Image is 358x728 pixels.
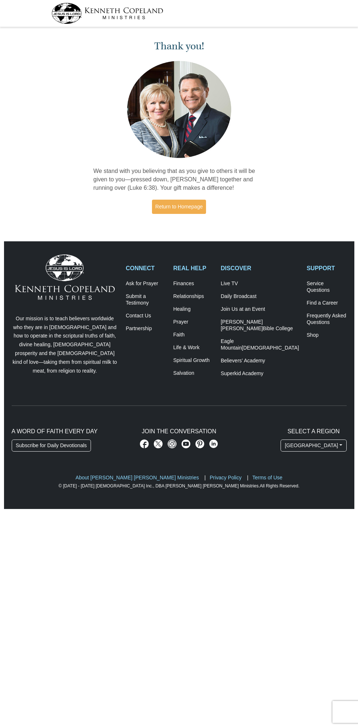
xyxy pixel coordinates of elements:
h1: Thank you! [94,40,265,52]
a: Faith [173,332,213,338]
a: Return to Homepage [152,200,206,214]
a: Live TV [221,280,299,287]
a: Daily Broadcast [221,293,299,300]
p: Our mission is to teach believers worldwide who they are in [DEMOGRAPHIC_DATA] and how to operate... [12,314,118,376]
a: Spiritual Growth [173,357,213,364]
a: Frequently AskedQuestions [306,313,346,326]
a: Eagle Mountain[DEMOGRAPHIC_DATA] [221,338,299,351]
a: © [DATE] - [DATE] [58,483,94,489]
h2: Select A Region [281,428,346,435]
button: [GEOGRAPHIC_DATA] [281,440,346,452]
a: Relationships [173,293,213,300]
img: kcm-header-logo.svg [52,3,163,24]
h2: CONNECT [126,265,165,272]
a: Believers’ Academy [221,358,299,364]
a: Service Questions [306,280,346,294]
a: Terms of Use [252,475,282,480]
span: [DEMOGRAPHIC_DATA] [242,345,299,351]
a: Life & Work [173,344,213,351]
a: [DEMOGRAPHIC_DATA] Inc., [96,483,154,489]
a: Finances [173,280,213,287]
span: A Word of Faith Every Day [12,428,98,434]
a: Healing [173,306,213,313]
a: Subscribe for Daily Devotionals [12,440,91,452]
a: Prayer [173,319,213,325]
a: [PERSON_NAME] [PERSON_NAME]Bible College [221,319,299,332]
p: All Rights Reserved. [12,482,347,490]
h2: REAL HELP [173,265,213,272]
a: Submit a Testimony [126,293,165,306]
a: Find a Career [306,300,346,306]
a: Partnership [126,325,165,332]
h2: DISCOVER [221,265,299,272]
a: DBA [PERSON_NAME] [PERSON_NAME] Ministries. [156,483,260,489]
h2: Join The Conversation [126,428,232,435]
a: Join Us at an Event [221,306,299,313]
a: Privacy Policy [210,475,241,480]
span: Bible College [263,325,293,331]
img: Kenneth Copeland Ministries [15,254,115,300]
img: Kenneth and Gloria [125,59,233,160]
a: Contact Us [126,313,165,319]
a: About [PERSON_NAME] [PERSON_NAME] Ministries [76,475,199,480]
a: Ask for Prayer [126,280,165,287]
a: Superkid Academy [221,370,299,377]
h2: SUPPORT [306,265,346,272]
p: We stand with you believing that as you give to others it will be given to you—pressed down, [PER... [94,167,265,192]
a: Shop [306,332,346,339]
a: Salvation [173,370,213,377]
